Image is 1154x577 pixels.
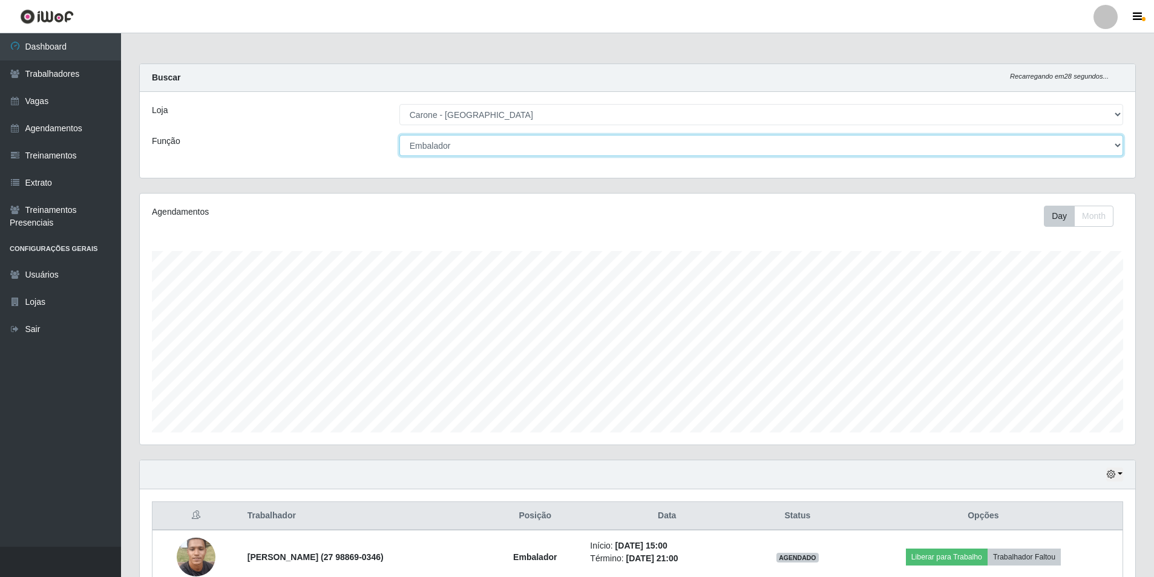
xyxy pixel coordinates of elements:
[751,502,844,530] th: Status
[152,73,180,82] strong: Buscar
[513,552,557,562] strong: Embalador
[152,206,546,218] div: Agendamentos
[487,502,583,530] th: Posição
[152,135,180,148] label: Função
[1010,73,1109,80] i: Recarregando em 28 segundos...
[20,9,74,24] img: CoreUI Logo
[583,502,751,530] th: Data
[152,104,168,117] label: Loja
[615,541,667,550] time: [DATE] 15:00
[1044,206,1123,227] div: Toolbar with button groups
[626,553,678,563] time: [DATE] 21:00
[248,552,384,562] strong: [PERSON_NAME] (27 98869-0346)
[1074,206,1113,227] button: Month
[590,540,744,552] li: Início:
[590,552,744,565] li: Término:
[1044,206,1075,227] button: Day
[1044,206,1113,227] div: First group
[906,549,988,566] button: Liberar para Trabalho
[844,502,1123,530] th: Opções
[240,502,487,530] th: Trabalhador
[776,553,819,562] span: AGENDADO
[988,549,1061,566] button: Trabalhador Faltou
